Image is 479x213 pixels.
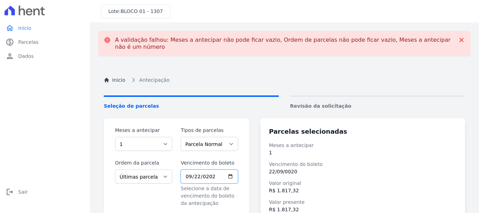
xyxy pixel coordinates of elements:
span: Antecipação [139,76,169,84]
i: home [6,24,14,32]
h3: Parcelas selecionadas [269,127,457,136]
a: homeInício [3,21,87,35]
dd: 22/09/0020 [269,168,457,175]
span: Revisão da solicitação [290,102,465,110]
nav: Breadcrumb [104,76,465,84]
label: Vencimento do boleto [181,159,238,167]
nav: Progress [104,95,465,110]
span: BLOCO 01 - 1307 [121,8,163,14]
label: Tipos de parcelas [181,127,238,134]
label: Ordem da parcela [115,159,172,167]
p: Selecione a data de vencimento do boleto da antecipação [181,185,238,207]
dt: Meses a antecipar [269,142,457,149]
a: paidParcelas [3,35,87,49]
i: paid [6,38,14,46]
a: Inicio [104,76,125,84]
i: logout [6,188,14,196]
a: personDados [3,49,87,63]
h3: Lote: [108,8,163,15]
span: Parcelas [18,39,39,46]
span: Início [18,25,31,32]
a: logoutSair [3,185,87,199]
dt: Vencimento do boleto [269,161,457,168]
dd: 1 [269,149,457,157]
dt: Valor original [269,180,457,187]
dt: Valor presente [269,199,457,206]
span: Seleção de parcelas [104,102,279,110]
dd: R$ 1.817,32 [269,187,457,194]
span: Dados [18,53,34,60]
p: A validação falhou: Meses a antecipar não pode ficar vazio, Ordem de parcelas não pode ficar vazi... [115,36,454,51]
i: person [6,52,14,60]
span: Sair [18,188,28,195]
label: Meses a antecipar [115,127,172,134]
